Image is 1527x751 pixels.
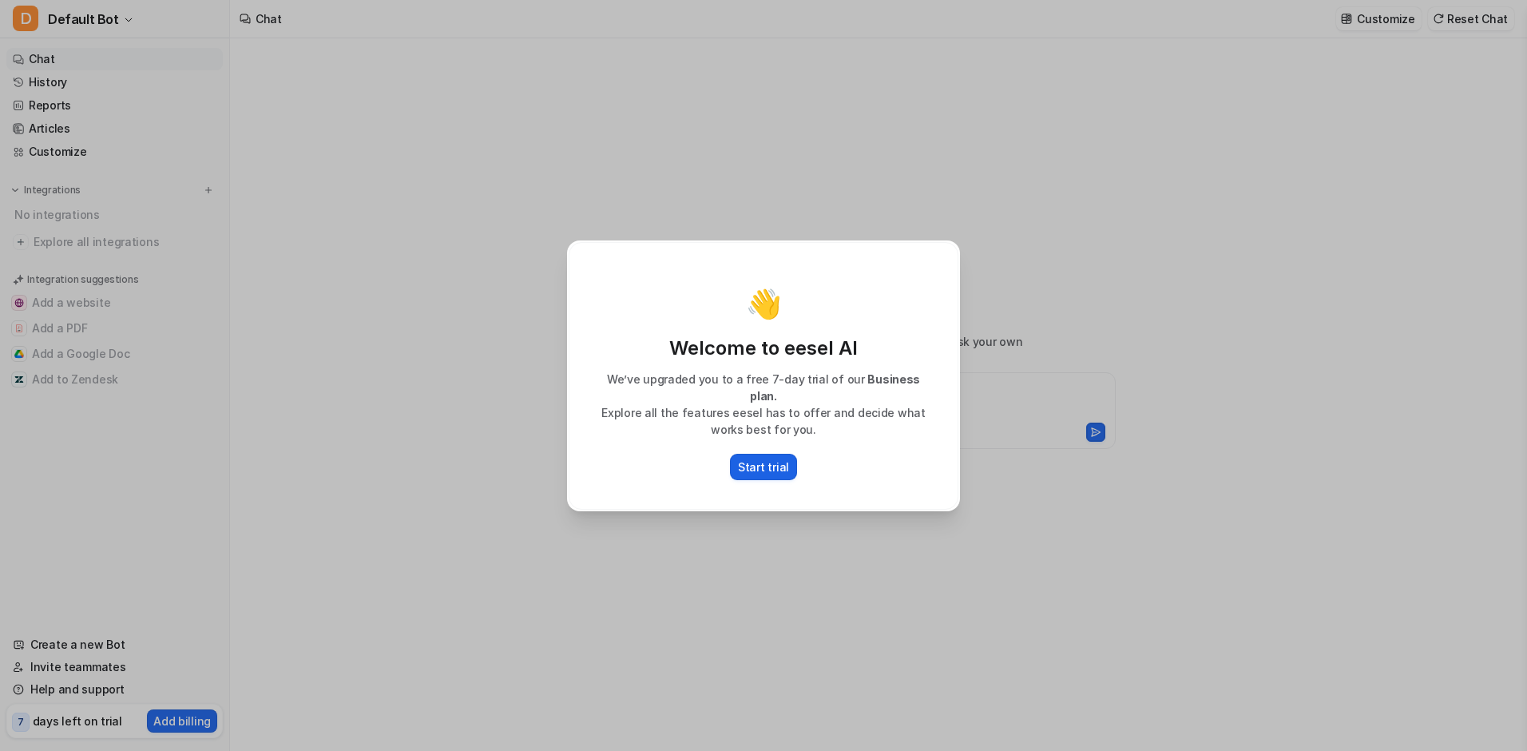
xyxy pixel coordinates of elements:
[585,336,942,361] p: Welcome to eesel AI
[730,454,797,480] button: Start trial
[585,371,942,404] p: We’ve upgraded you to a free 7-day trial of our
[738,459,789,475] p: Start trial
[746,288,782,320] p: 👋
[585,404,942,438] p: Explore all the features eesel has to offer and decide what works best for you.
